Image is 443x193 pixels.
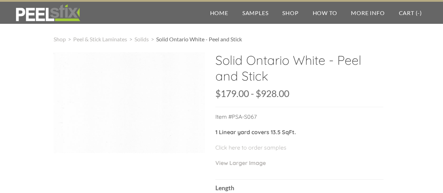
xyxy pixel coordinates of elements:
[344,2,392,24] a: More Info
[235,2,276,24] a: Samples
[156,36,242,42] span: Solid Ontario White - Peel and Stick
[127,36,134,42] span: >
[275,2,305,24] a: Shop
[215,144,286,151] a: Click here to order samples
[215,88,289,99] span: $179.00 - $928.00
[392,2,429,24] a: Cart (-)
[215,159,266,166] a: View Larger Image
[149,36,156,42] span: >
[66,36,73,42] span: >
[417,9,420,16] span: -
[14,4,82,22] img: REFACE SUPPLIES
[215,52,383,89] h2: Solid Ontario White - Peel and Stick
[215,112,383,128] p: Item #PSA-S067
[134,36,149,42] a: Solids
[203,2,235,24] a: Home
[306,2,344,24] a: How To
[54,36,66,42] a: Shop
[215,184,234,192] b: Length
[215,129,296,136] strong: 1 Linear yard covers 13.5 SqFt.
[73,36,127,42] a: Peel & Stick Laminates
